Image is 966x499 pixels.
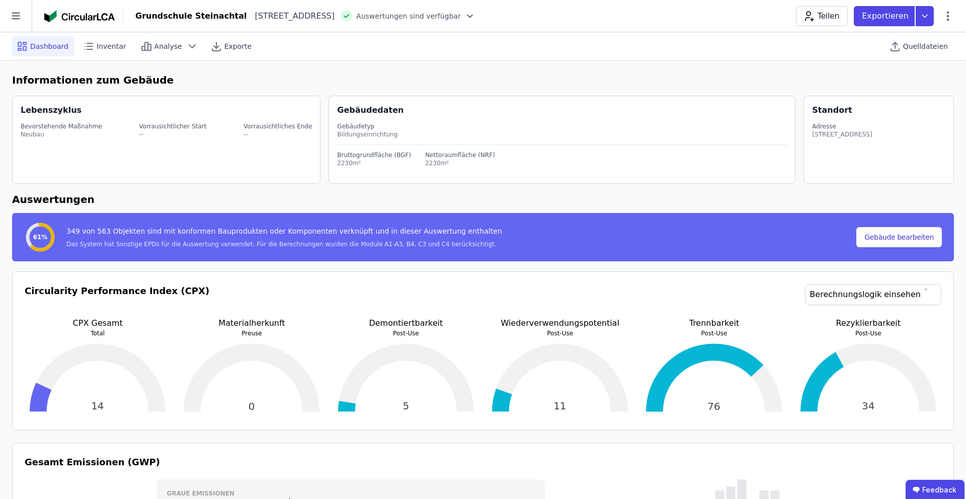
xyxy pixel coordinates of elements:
[812,130,872,138] div: [STREET_ADDRESS]
[862,10,911,22] p: Exportieren
[21,122,102,130] div: Bevorstehende Maßnahme
[135,10,247,22] div: Grundschule Steinachtal
[487,329,633,337] p: Post-Use
[337,159,411,167] div: 2230m²
[224,41,252,51] span: Exporte
[333,329,479,337] p: Post-Use
[244,122,312,130] div: Vorrausichtliches Ende
[337,130,787,138] div: Bildungseinrichtung
[139,122,206,130] div: Vorrausichtlicher Start
[425,159,495,167] div: 2230m²
[139,130,206,138] div: --
[812,122,872,130] div: Adresse
[337,151,411,159] div: Bruttogrundfläche (BGF)
[25,317,171,329] p: CPX Gesamt
[425,151,495,159] div: Nettoraumfläche (NRF)
[805,284,941,305] a: Berechnungslogik einsehen
[21,104,82,116] div: Lebenszyklus
[30,41,68,51] span: Dashboard
[244,130,312,138] div: --
[337,122,787,130] div: Gebäudetyp
[487,317,633,329] p: Wiederverwendungspotential
[25,455,941,469] h3: Gesamt Emissionen (GWP)
[903,41,948,51] span: Quelldateien
[12,192,954,207] h6: Auswertungen
[179,329,325,337] p: Preuse
[66,240,502,248] div: Das System hat Sonstige EPDs für die Auswertung verwendet. Für die Berechnungen wurden die Module...
[25,284,209,317] h3: Circularity Performance Index (CPX)
[25,329,171,337] p: Total
[33,233,48,241] span: 61%
[247,10,335,22] div: [STREET_ADDRESS]
[337,104,795,116] div: Gebäudedaten
[21,130,102,138] div: Neubau
[641,317,787,329] p: Trennbarkeit
[66,226,502,240] div: 349 von 563 Objekten sind mit konformen Bauprodukten oder Komponenten verknüpft und in dieser Aus...
[796,6,848,26] button: Teilen
[167,489,535,497] h3: Graue Emissionen
[179,317,325,329] p: Materialherkunft
[12,73,954,88] h6: Informationen zum Gebäude
[641,329,787,337] p: Post-Use
[856,227,942,247] button: Gebäude bearbeiten
[795,317,941,329] p: Rezyklierbarkeit
[812,104,852,116] div: Standort
[333,317,479,329] p: Demontiertbarkeit
[356,11,461,21] span: Auswertungen sind verfügbar
[44,10,115,22] img: Concular
[795,329,941,337] p: Post-Use
[154,41,182,51] span: Analyse
[97,41,126,51] span: Inventar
